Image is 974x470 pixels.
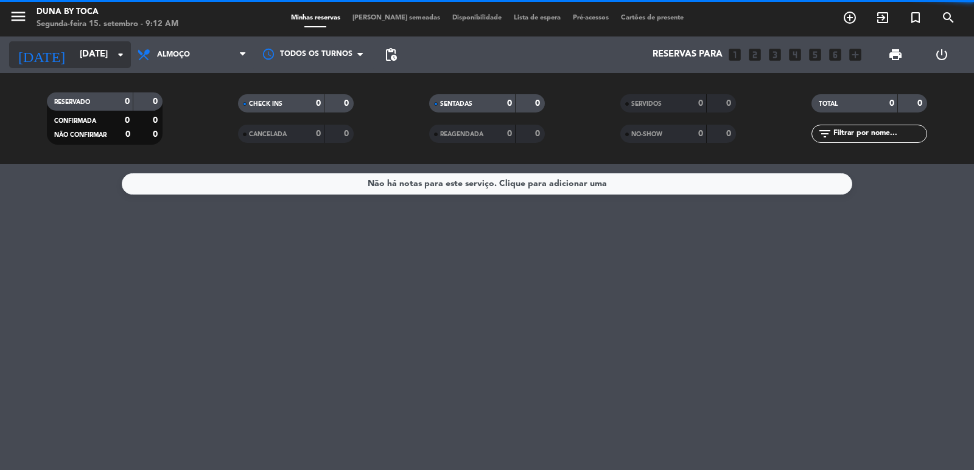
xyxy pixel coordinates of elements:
span: RESERVADO [54,99,90,105]
strong: 0 [507,130,512,138]
strong: 0 [125,116,130,125]
span: CHECK INS [249,101,282,107]
strong: 0 [153,130,160,139]
i: add_circle_outline [843,10,857,25]
span: print [888,47,903,62]
i: looks_two [747,47,763,63]
strong: 0 [726,99,734,108]
i: filter_list [818,126,832,141]
strong: 0 [153,97,160,106]
strong: 0 [917,99,925,108]
span: Minhas reservas [285,15,346,21]
input: Filtrar por nome... [832,127,927,140]
strong: 0 [698,99,703,108]
div: DUNA by Toca [37,6,178,18]
span: Lista de espera [508,15,567,21]
button: menu [9,7,27,30]
span: NÃO CONFIRMAR [54,132,107,138]
strong: 0 [125,97,130,106]
i: power_settings_new [934,47,949,62]
span: pending_actions [384,47,398,62]
strong: 0 [726,130,734,138]
i: arrow_drop_down [113,47,128,62]
i: search [941,10,956,25]
i: menu [9,7,27,26]
span: SERVIDOS [631,101,662,107]
i: looks_4 [787,47,803,63]
strong: 0 [698,130,703,138]
i: looks_6 [827,47,843,63]
i: looks_3 [767,47,783,63]
strong: 0 [344,99,351,108]
div: Segunda-feira 15. setembro - 9:12 AM [37,18,178,30]
strong: 0 [316,130,321,138]
span: REAGENDADA [440,131,483,137]
span: Reservas para [653,49,723,60]
span: CONFIRMADA [54,118,96,124]
strong: 0 [507,99,512,108]
span: Pré-acessos [567,15,615,21]
span: Disponibilidade [446,15,508,21]
i: looks_5 [807,47,823,63]
span: TOTAL [819,101,838,107]
i: looks_one [727,47,743,63]
span: SENTADAS [440,101,472,107]
i: exit_to_app [875,10,890,25]
span: CANCELADA [249,131,287,137]
i: [DATE] [9,41,74,68]
strong: 0 [535,130,542,138]
span: Almoço [157,50,190,59]
i: add_box [847,47,863,63]
div: Não há notas para este serviço. Clique para adicionar uma [368,177,607,191]
span: [PERSON_NAME] semeadas [346,15,446,21]
strong: 0 [153,116,160,125]
span: Cartões de presente [615,15,690,21]
i: turned_in_not [908,10,923,25]
span: NO-SHOW [631,131,662,137]
strong: 0 [344,130,351,138]
strong: 0 [535,99,542,108]
strong: 0 [125,130,130,139]
strong: 0 [889,99,894,108]
div: LOG OUT [919,36,965,73]
strong: 0 [316,99,321,108]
